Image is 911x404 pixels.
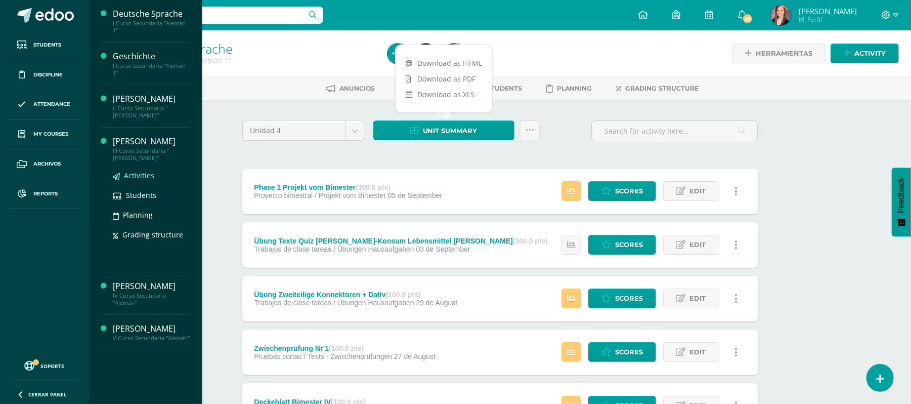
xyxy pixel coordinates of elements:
[113,189,190,201] a: Students
[113,147,190,161] div: III Curso Secundaria "[PERSON_NAME]"
[799,6,857,16] span: [PERSON_NAME]
[8,119,81,149] a: My courses
[8,179,81,209] a: Reports
[396,71,492,87] a: Download as PDF
[254,191,386,199] span: Proyecto bimestral / Projekt vom Bimester
[625,85,699,92] span: Grading structure
[588,235,656,255] a: Scores
[113,105,190,119] div: II Curso Secundaria "[PERSON_NAME]"
[732,44,826,63] a: Herramientas
[254,299,414,307] span: Trabajos de clase tareas / Übungen Hausaufgaben
[127,42,375,56] h1: Deutsche Sprache
[854,44,886,63] span: Activity
[690,235,706,254] span: Edit
[8,30,81,60] a: Students
[113,209,190,221] a: Planning
[113,280,190,292] div: [PERSON_NAME]
[396,55,492,71] a: Download as HTML
[416,44,436,64] img: 211e6c3b210dcb44a47f17c329106ef5.png
[373,120,514,140] a: Unit summary
[33,41,61,49] span: Students
[339,85,375,92] span: Anuncios
[588,342,656,362] a: Scores
[33,160,61,168] span: Archivos
[892,168,911,236] button: Feedback - Mostrar encuesta
[113,323,190,342] a: [PERSON_NAME]V Curso Secundaria "Alemán"
[8,90,81,120] a: Attendance
[326,80,375,97] a: Anuncios
[113,93,190,105] div: [PERSON_NAME]
[387,44,408,64] img: c42465e0b3b534b01a32bdd99c66b944.png
[113,136,190,147] div: [PERSON_NAME]
[546,80,592,97] a: Planning
[113,170,190,181] a: Activities
[123,210,153,220] span: Planning
[126,190,156,200] span: Students
[388,191,442,199] span: 05 de September
[8,149,81,179] a: Archivos
[254,344,436,352] div: Zwischenprüfung Nr 1
[33,130,68,138] span: My courses
[250,121,338,140] span: Unidad 4
[243,121,365,140] a: Unidad 4
[127,56,375,65] div: I Curso Secundaria 'Alemán 1'
[113,335,190,342] div: V Curso Secundaria "Alemán"
[615,343,643,361] span: Scores
[756,44,812,63] span: Herramientas
[690,182,706,200] span: Edit
[113,323,190,335] div: [PERSON_NAME]
[356,183,391,191] strong: (100.0 pts)
[799,15,857,24] span: Mi Perfil
[742,13,753,24] span: 28
[113,62,190,76] div: I Curso Secundaria "Alemán 1"
[831,44,899,63] a: Activity
[386,291,421,299] strong: (100.0 pts)
[33,100,70,108] span: Attendance
[113,280,190,306] a: [PERSON_NAME]IV Curso Secundaria "Alemán"
[254,183,442,191] div: Phase 1 Projekt vom Bimester
[416,299,458,307] span: 29 de August
[113,93,190,119] a: [PERSON_NAME]II Curso Secundaria "[PERSON_NAME]"
[690,289,706,308] span: Edit
[28,391,67,398] span: Cerrar panel
[615,235,643,254] span: Scores
[41,362,65,370] span: Soporte
[487,85,522,92] span: Students
[329,344,364,352] strong: (100.0 pts)
[254,352,392,360] span: Pruebas cortas / Tests - Zwischenprüfungen
[12,358,77,372] a: Soporte
[897,178,906,213] span: Feedback
[396,87,492,102] a: Download as XLS
[616,80,699,97] a: Grading structure
[254,237,548,245] div: Übung Texte Quiz [PERSON_NAME]-Konsum Lebensmittel [PERSON_NAME]
[513,237,548,245] strong: (100.0 pts)
[690,343,706,361] span: Edit
[615,289,643,308] span: Scores
[592,121,757,141] input: Search for activity here…
[33,71,63,79] span: Discipline
[113,8,190,34] a: Deutsche SpracheI Curso Secundaria "Alemán 1"
[33,190,58,198] span: Reports
[588,181,656,201] a: Scores
[254,291,457,299] div: Übung Zweiteilige Konnektoren + Dativ
[254,245,414,253] span: Trabajos de clase tareas / Übungen Hausaufgaben
[557,85,592,92] span: Planning
[588,289,656,308] a: Scores
[113,8,190,20] div: Deutsche Sprache
[113,292,190,306] div: IV Curso Secundaria "Alemán"
[113,51,190,76] a: GeschichteI Curso Secundaria "Alemán 1"
[113,51,190,62] div: Geschichte
[423,122,478,140] span: Unit summary
[394,352,436,360] span: 27 de August
[771,5,791,25] img: 30b41a60147bfd045cc6c38be83b16e6.png
[122,230,183,239] span: Grading structure
[113,20,190,34] div: I Curso Secundaria "Alemán 1"
[472,80,522,97] a: Students
[96,7,323,24] input: Search a user…
[416,245,470,253] span: 03 de September
[444,44,464,64] img: 30b41a60147bfd045cc6c38be83b16e6.png
[113,229,190,240] a: Grading structure
[615,182,643,200] span: Scores
[113,136,190,161] a: [PERSON_NAME]III Curso Secundaria "[PERSON_NAME]"
[124,171,154,180] span: Activities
